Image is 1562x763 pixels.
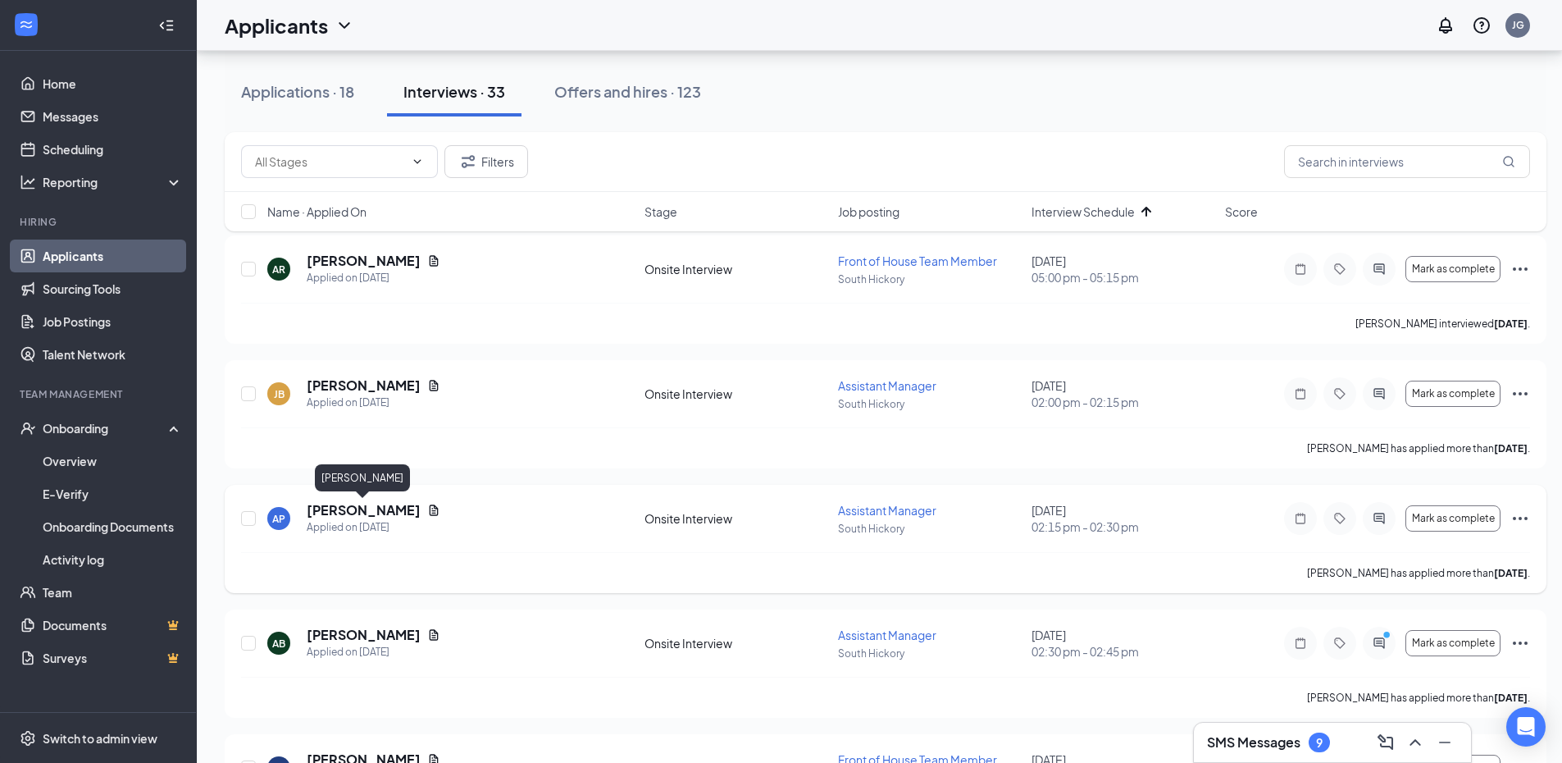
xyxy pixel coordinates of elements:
[1330,263,1350,276] svg: Tag
[1031,394,1215,410] span: 02:00 pm - 02:15 pm
[43,174,184,190] div: Reporting
[838,378,936,393] span: Assistant Manager
[838,646,1022,660] p: South Hickory
[1330,637,1350,650] svg: Tag
[272,512,285,526] div: AP
[43,272,183,305] a: Sourcing Tools
[1031,203,1135,220] span: Interview Schedule
[1405,381,1501,407] button: Mark as complete
[158,17,175,34] svg: Collapse
[1435,733,1455,752] svg: Minimize
[1412,263,1495,275] span: Mark as complete
[1307,441,1530,455] p: [PERSON_NAME] has applied more than .
[1031,269,1215,286] span: 05:00 pm - 05:15 pm
[554,81,701,102] div: Offers and hires · 123
[20,730,36,747] svg: Settings
[1402,729,1428,756] button: ChevronUp
[1494,567,1528,579] b: [DATE]
[1512,18,1524,32] div: JG
[43,609,183,642] a: DocumentsCrown
[1291,387,1310,400] svg: Note
[1510,259,1530,279] svg: Ellipses
[1307,566,1530,580] p: [PERSON_NAME] has applied more than .
[43,576,183,609] a: Team
[1502,155,1515,168] svg: MagnifyingGlass
[427,628,440,642] svg: Document
[838,203,899,220] span: Job posting
[225,11,328,39] h1: Applicants
[1291,637,1310,650] svg: Note
[427,254,440,267] svg: Document
[43,133,183,166] a: Scheduling
[1432,729,1458,756] button: Minimize
[20,420,36,436] svg: UserCheck
[1031,627,1215,660] div: [DATE]
[1369,263,1389,276] svg: ActiveChat
[1405,505,1501,532] button: Mark as complete
[307,626,421,644] h5: [PERSON_NAME]
[427,504,440,517] svg: Document
[272,637,285,651] div: AB
[838,628,936,642] span: Assistant Manager
[18,16,34,33] svg: WorkstreamLogo
[838,397,1022,411] p: South Hickory
[1412,637,1495,649] span: Mark as complete
[20,387,180,401] div: Team Management
[427,379,440,392] svg: Document
[43,477,183,510] a: E-Verify
[255,153,404,171] input: All Stages
[838,254,997,268] span: Front of House Team Member
[43,67,183,100] a: Home
[1510,633,1530,653] svg: Ellipses
[1031,253,1215,286] div: [DATE]
[1031,502,1215,535] div: [DATE]
[1369,387,1389,400] svg: ActiveChat
[1291,512,1310,525] svg: Note
[307,377,421,395] h5: [PERSON_NAME]
[1316,736,1323,750] div: 9
[20,215,180,229] div: Hiring
[307,252,421,270] h5: [PERSON_NAME]
[315,464,410,491] div: [PERSON_NAME]
[1436,16,1455,35] svg: Notifications
[644,510,828,527] div: Onsite Interview
[1284,145,1530,178] input: Search in interviews
[1373,729,1399,756] button: ComposeMessage
[1494,318,1528,330] b: [DATE]
[644,386,828,402] div: Onsite Interview
[1031,643,1215,660] span: 02:30 pm - 02:45 pm
[43,445,183,477] a: Overview
[1207,733,1300,752] h3: SMS Messages
[644,261,828,277] div: Onsite Interview
[307,519,440,536] div: Applied on [DATE]
[1510,509,1530,528] svg: Ellipses
[1330,387,1350,400] svg: Tag
[444,145,528,178] button: Filter Filters
[1412,513,1495,524] span: Mark as complete
[1510,384,1530,404] svg: Ellipses
[838,503,936,518] span: Assistant Manager
[1291,263,1310,276] svg: Note
[43,338,183,371] a: Talent Network
[43,240,183,272] a: Applicants
[838,272,1022,286] p: South Hickory
[644,203,677,220] span: Stage
[307,501,421,519] h5: [PERSON_NAME]
[1031,377,1215,410] div: [DATE]
[1307,691,1530,705] p: [PERSON_NAME] has applied more than .
[43,100,183,133] a: Messages
[1355,317,1530,331] p: [PERSON_NAME] interviewed .
[1376,733,1396,752] svg: ComposeMessage
[1472,16,1491,35] svg: QuestionInfo
[20,174,36,190] svg: Analysis
[307,395,440,411] div: Applied on [DATE]
[1369,637,1389,650] svg: ActiveChat
[403,81,505,102] div: Interviews · 33
[307,270,440,286] div: Applied on [DATE]
[43,730,157,747] div: Switch to admin view
[274,387,285,401] div: JB
[1494,442,1528,455] b: [DATE]
[1494,692,1528,704] b: [DATE]
[644,635,828,651] div: Onsite Interview
[43,543,183,576] a: Activity log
